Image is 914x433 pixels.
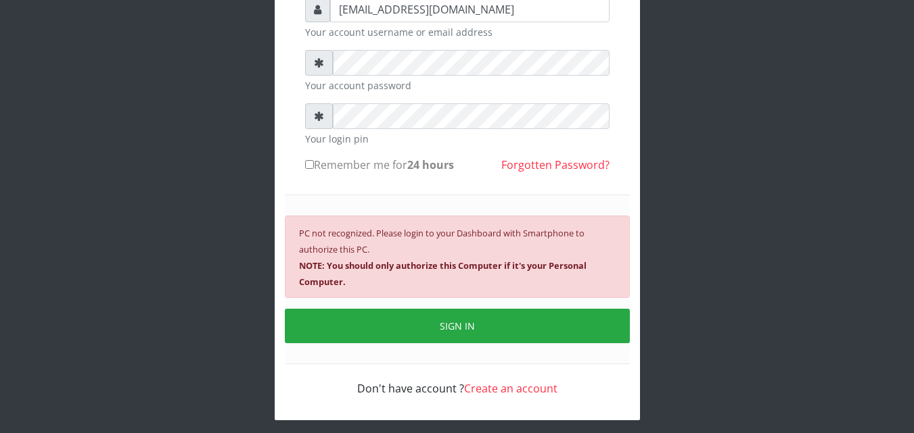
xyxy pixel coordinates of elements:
[501,157,610,172] a: Forgotten Password?
[299,259,587,288] b: NOTE: You should only authorize this Computer if it's your Personal Computer.
[407,157,454,172] b: 24 hours
[305,25,610,39] small: Your account username or email address
[305,132,610,146] small: Your login pin
[464,381,557,396] a: Create an account
[305,160,314,169] input: Remember me for24 hours
[305,364,610,397] div: Don't have account ?
[305,78,610,93] small: Your account password
[305,157,454,173] label: Remember me for
[299,227,587,288] small: PC not recognized. Please login to your Dashboard with Smartphone to authorize this PC.
[285,309,630,343] button: SIGN IN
